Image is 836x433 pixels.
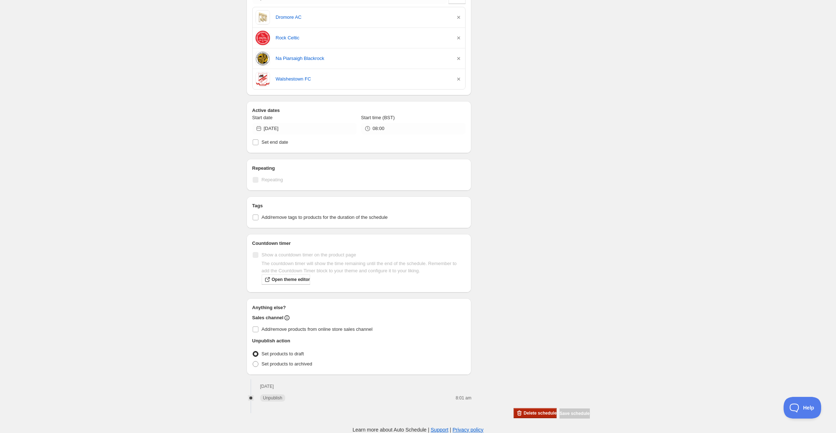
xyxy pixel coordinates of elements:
[252,240,466,247] h2: Countdown timer
[263,395,282,401] span: Unpublish
[361,115,395,120] span: Start time (BST)
[252,115,273,120] span: Start date
[262,361,312,367] span: Set products to archived
[252,165,466,172] h2: Repeating
[262,139,288,145] span: Set end date
[276,34,450,42] a: Rock Celtic
[524,410,557,416] span: Delete schedule
[439,395,471,401] p: 8:01 am
[252,202,466,209] h2: Tags
[252,337,290,345] h2: Unpublish action
[431,427,449,433] a: Support
[262,260,466,274] p: The countdown timer will show the time remaining until the end of the schedule. Remember to add t...
[262,351,304,356] span: Set products to draft
[453,427,484,433] a: Privacy policy
[262,177,283,182] span: Repeating
[252,314,284,321] h2: Sales channel
[276,55,450,62] a: Na Piarsaigh Blackrock
[262,252,356,257] span: Show a countdown timer on the product page
[252,304,466,311] h2: Anything else?
[262,215,388,220] span: Add/remove tags to products for the duration of the schedule
[784,397,822,419] iframe: Toggle Customer Support
[262,326,373,332] span: Add/remove products from online store sales channel
[272,277,310,282] span: Open theme editor
[252,107,466,114] h2: Active dates
[276,14,450,21] a: Dromore AC
[262,274,310,285] a: Open theme editor
[260,384,436,389] h2: [DATE]
[514,408,557,418] button: Delete schedule
[276,75,450,83] a: Walshestown FC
